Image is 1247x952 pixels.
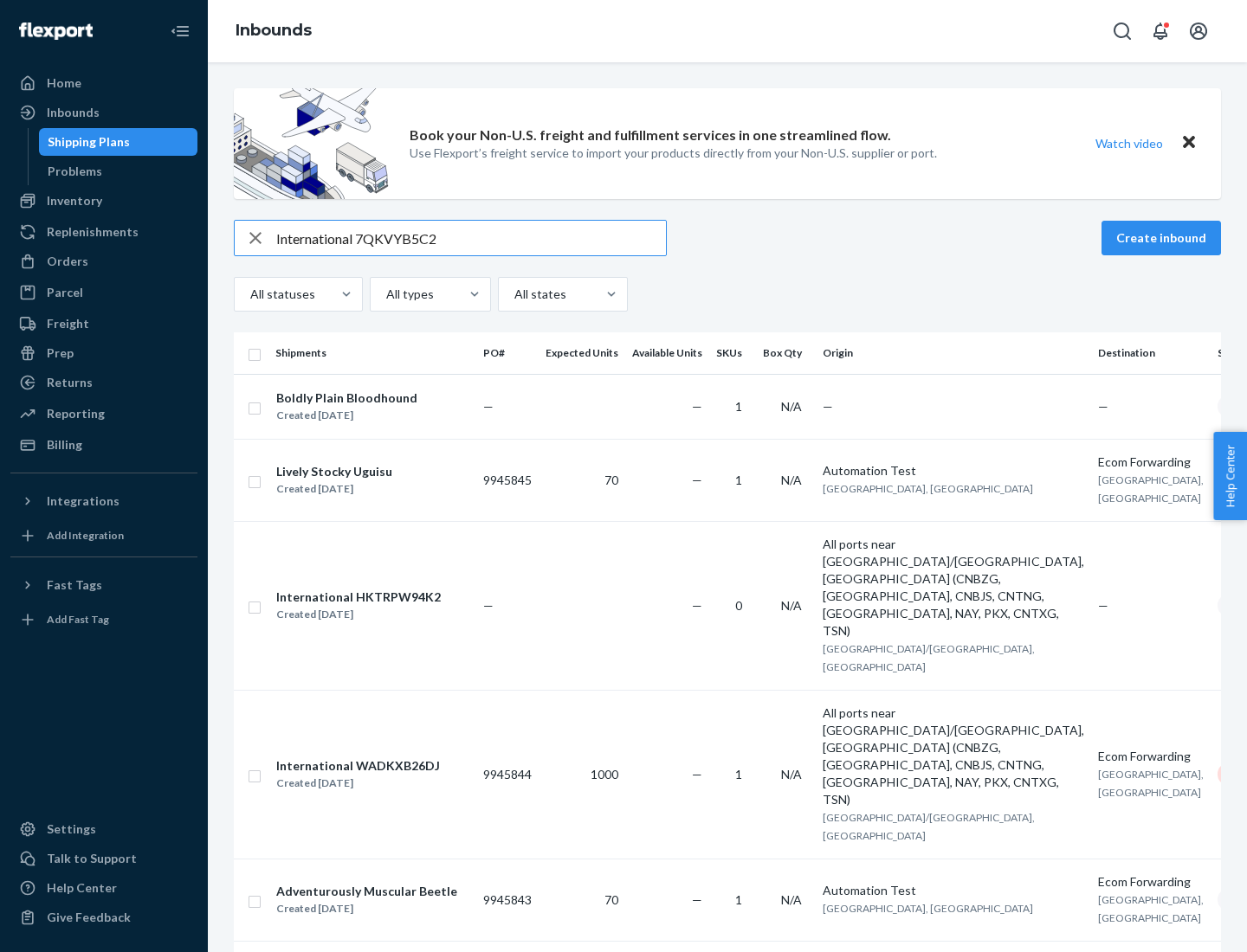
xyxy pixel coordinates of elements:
[47,315,89,332] div: Freight
[735,767,742,782] span: 1
[47,374,93,391] div: Returns
[823,536,1084,640] div: All ports near [GEOGRAPHIC_DATA]/[GEOGRAPHIC_DATA], [GEOGRAPHIC_DATA] (CNBZG, [GEOGRAPHIC_DATA], ...
[604,473,618,487] span: 70
[47,528,124,543] div: Add Integration
[249,286,250,303] input: All statuses
[625,332,709,374] th: Available Units
[1098,873,1204,891] div: Ecom Forwarding
[692,473,702,487] span: —
[47,405,105,422] div: Reporting
[10,69,197,97] a: Home
[513,286,514,303] input: All states
[47,284,83,301] div: Parcel
[781,598,802,613] span: N/A
[1098,893,1204,924] span: [GEOGRAPHIC_DATA], [GEOGRAPHIC_DATA]
[10,431,197,459] a: Billing
[709,332,756,374] th: SKUs
[735,399,742,414] span: 1
[823,704,1084,808] div: All ports near [GEOGRAPHIC_DATA]/[GEOGRAPHIC_DATA], [GEOGRAPHIC_DATA] (CNBZG, [GEOGRAPHIC_DATA], ...
[823,642,1035,673] span: [GEOGRAPHIC_DATA]/[GEOGRAPHIC_DATA], [GEOGRAPHIC_DATA]
[47,74,81,92] div: Home
[781,892,802,907] span: N/A
[604,892,618,907] span: 70
[692,767,702,782] span: —
[10,279,197,306] a: Parcel
[692,892,702,907] span: —
[476,690,539,859] td: 9945844
[10,874,197,902] a: Help Center
[10,99,197,126] a: Inbounds
[735,892,742,907] span: 1
[276,900,457,917] div: Created [DATE]
[268,332,476,374] th: Shipments
[10,606,197,634] a: Add Fast Tag
[276,775,440,792] div: Created [DATE]
[483,399,494,414] span: —
[47,879,117,897] div: Help Center
[48,163,102,180] div: Problems
[410,125,891,145] p: Book your Non-U.S. freight and fulfillment services in one streamlined flow.
[823,399,833,414] span: —
[1098,748,1204,765] div: Ecom Forwarding
[10,187,197,215] a: Inventory
[10,218,197,246] a: Replenishments
[1181,14,1216,48] button: Open account menu
[10,487,197,515] button: Integrations
[276,407,417,424] div: Created [DATE]
[10,248,197,275] a: Orders
[10,400,197,428] a: Reporting
[1213,432,1247,520] button: Help Center
[47,223,139,241] div: Replenishments
[781,473,802,487] span: N/A
[47,253,88,270] div: Orders
[19,23,93,40] img: Flexport logo
[410,145,937,162] p: Use Flexport’s freight service to import your products directly from your Non-U.S. supplier or port.
[1098,399,1108,414] span: —
[735,473,742,487] span: 1
[48,133,130,151] div: Shipping Plans
[1098,768,1204,799] span: [GEOGRAPHIC_DATA], [GEOGRAPHIC_DATA]
[276,480,392,498] div: Created [DATE]
[276,463,392,480] div: Lively Stocky Uguisu
[47,909,131,926] div: Give Feedback
[276,389,417,407] div: Boldly Plain Bloodhound
[47,192,102,209] div: Inventory
[276,883,457,900] div: Adventurously Muscular Beetle
[476,439,539,521] td: 9945845
[823,482,1033,495] span: [GEOGRAPHIC_DATA], [GEOGRAPHIC_DATA]
[276,589,441,606] div: International HKTRPW94K2
[692,399,702,414] span: —
[384,286,386,303] input: All types
[591,767,618,782] span: 1000
[39,158,198,185] a: Problems
[163,14,197,48] button: Close Navigation
[692,598,702,613] span: —
[1105,14,1140,48] button: Open Search Box
[1091,332,1211,374] th: Destination
[476,859,539,941] td: 9945843
[1098,598,1108,613] span: —
[10,845,197,872] a: Talk to Support
[1098,473,1204,505] span: [GEOGRAPHIC_DATA], [GEOGRAPHIC_DATA]
[1143,14,1178,48] button: Open notifications
[276,606,441,623] div: Created [DATE]
[735,598,742,613] span: 0
[47,344,74,362] div: Prep
[47,492,120,510] div: Integrations
[10,815,197,843] a: Settings
[222,6,326,56] ol: breadcrumbs
[47,850,137,867] div: Talk to Support
[10,522,197,550] a: Add Integration
[10,339,197,367] a: Prep
[756,332,816,374] th: Box Qty
[10,571,197,599] button: Fast Tags
[47,612,109,627] div: Add Fast Tag
[483,598,494,613] span: —
[1084,131,1174,156] button: Watch video
[823,462,1084,479] div: Automation Test
[476,332,539,374] th: PO#
[47,436,82,453] div: Billing
[47,576,102,594] div: Fast Tags
[823,811,1035,842] span: [GEOGRAPHIC_DATA]/[GEOGRAPHIC_DATA], [GEOGRAPHIC_DATA]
